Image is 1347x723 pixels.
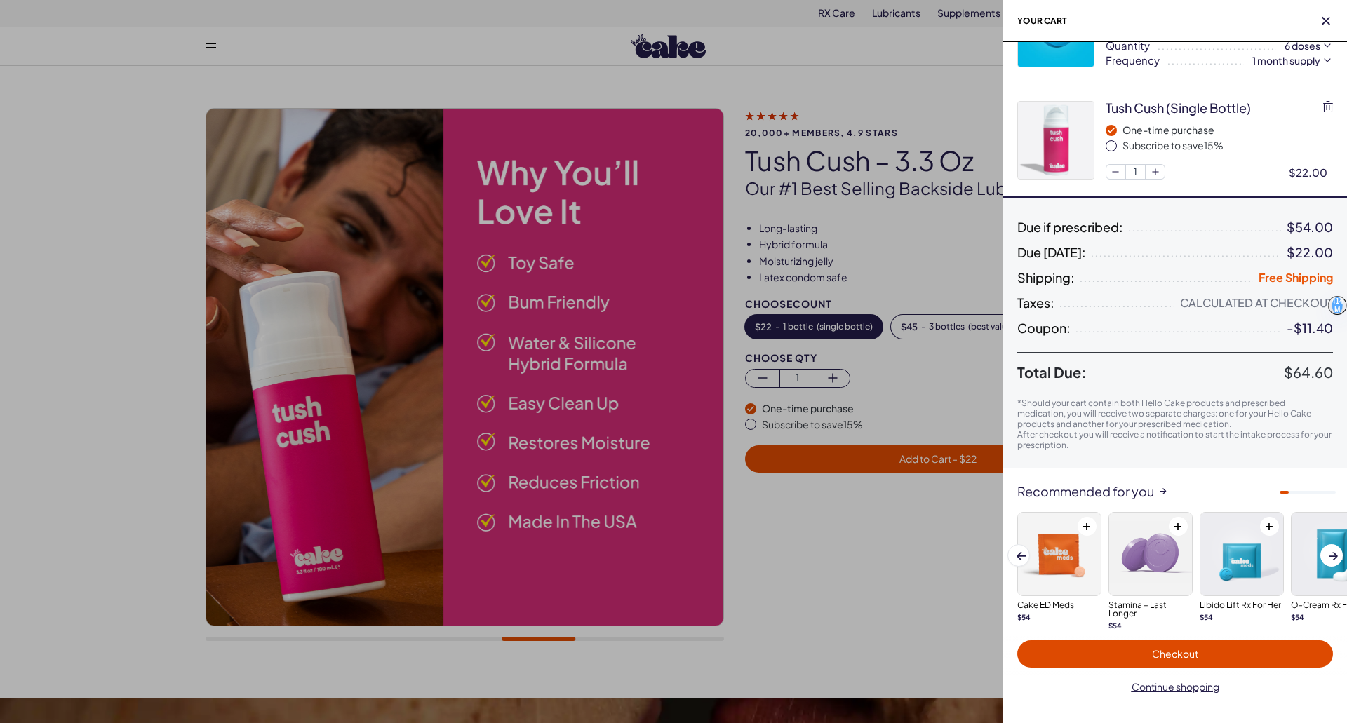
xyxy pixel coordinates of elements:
[1200,512,1284,622] a: Libido Lift Rx For HerLibido Lift Rx For Her$54
[1017,296,1054,310] span: Taxes:
[1017,640,1333,668] button: Checkout
[1259,270,1333,285] span: Free Shipping
[1200,513,1283,595] img: Libido Lift Rx For Her
[1200,601,1284,609] h3: Libido Lift Rx For Her
[1287,321,1333,335] div: -$11.40
[1126,165,1146,179] span: 1
[1152,647,1198,660] span: Checkout
[1017,271,1075,285] span: Shipping:
[1108,621,1122,630] strong: $ 54
[1017,512,1101,622] a: Cake ED MedsCake ED Meds$54
[1017,398,1333,429] p: *Should your cart contain both Hello Cake products and prescribed medication, you will receive tw...
[1017,673,1333,701] button: Continue shopping
[1122,139,1333,153] div: Subscribe to save 15 %
[1289,165,1333,180] div: $22.00
[1200,613,1213,621] strong: $ 54
[1017,601,1101,609] h3: Cake ED Meds
[1109,513,1192,595] img: Stamina – Last Longer
[1132,680,1219,693] span: Continue shopping
[1284,363,1333,381] span: $64.60
[1108,512,1193,630] a: Stamina – Last LongerStamina – Last Longer$54
[1287,245,1333,259] div: $22.00
[1017,321,1071,335] span: Coupon:
[1017,220,1123,234] span: Due if prescribed:
[1287,220,1333,234] div: $54.00
[1003,485,1347,499] div: Recommended for you
[1106,53,1160,67] span: Frequency
[1018,102,1094,179] img: LubesandmoreArtboard8.jpg
[1106,99,1251,116] div: tush cush (single bottle)
[1180,296,1333,310] div: Calculated at Checkout
[1017,613,1031,621] strong: $ 54
[1017,429,1332,450] span: After checkout you will receive a notification to start the intake process for your prescription.
[1017,245,1086,259] span: Due [DATE]:
[1122,123,1333,137] div: One-time purchase
[1108,601,1193,618] h3: Stamina – Last Longer
[1291,613,1304,621] strong: $ 54
[1017,364,1284,381] span: Total Due:
[1018,513,1101,595] img: Cake ED Meds
[1106,38,1150,53] span: Quantity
